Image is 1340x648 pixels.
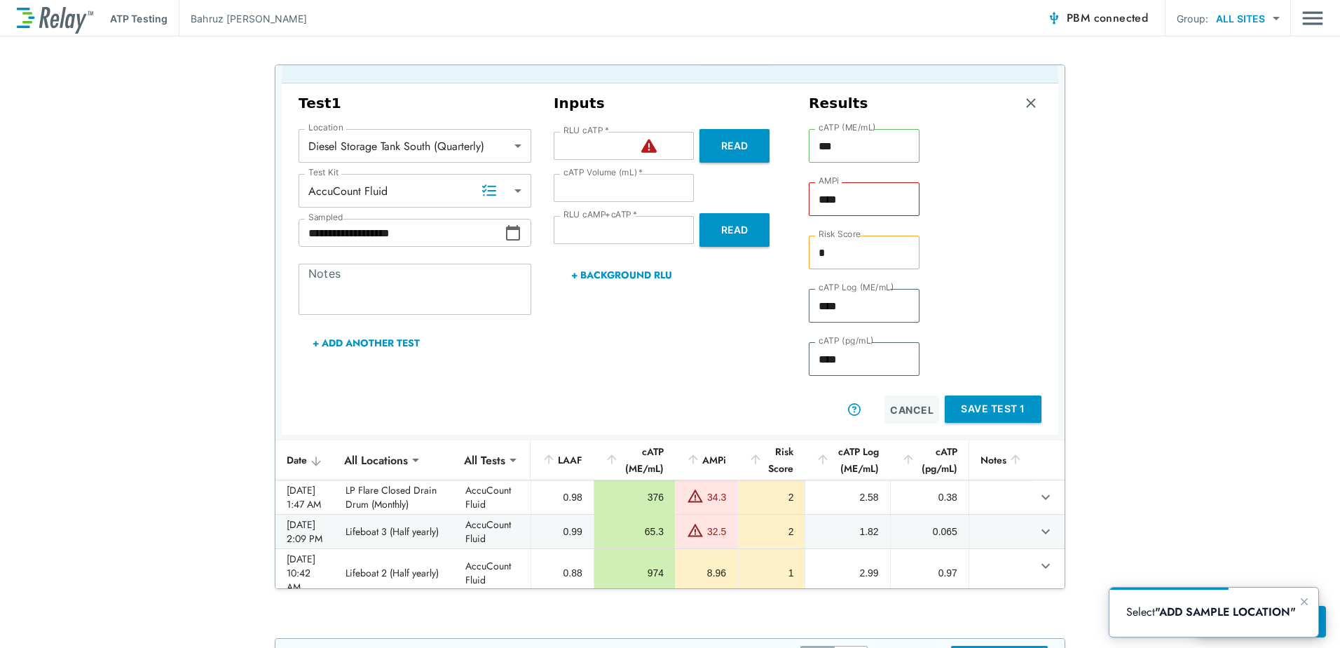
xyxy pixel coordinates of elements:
span: connected [1094,10,1149,26]
label: Test Kit [308,168,339,177]
div: 1 [749,566,793,580]
td: LP Flare Closed Drain Drum (Monthly) [334,480,454,514]
label: Sampled [308,212,343,222]
button: Read [699,213,770,247]
button: Read [699,129,770,163]
th: Date [275,440,334,480]
img: Connected Icon [1047,11,1061,25]
img: Remove [1024,96,1038,110]
div: 0.38 [902,490,957,504]
div: 0.98 [542,490,582,504]
button: expand row [1034,485,1058,509]
img: Drawer Icon [1302,5,1323,32]
button: PBM connected [1041,4,1154,32]
div: All Locations [334,446,418,474]
div: LAAF [542,452,582,468]
label: cATP (pg/mL) [819,336,874,346]
div: [DATE] 2:09 PM [287,518,323,546]
div: 1.82 [816,525,878,539]
div: 0.97 [902,566,957,580]
h3: Test 1 [299,95,531,112]
button: expand row [1034,554,1058,578]
label: Location [308,123,343,133]
div: 0.99 [542,525,582,539]
div: 0.88 [542,566,582,580]
td: AccuCount Fluid [454,549,531,597]
button: Main menu [1302,5,1323,32]
div: 376 [606,490,664,504]
label: AMPi [819,176,839,186]
button: expand row [1034,520,1058,544]
div: cATP (pg/mL) [901,443,957,477]
button: Save Test 1 [945,396,1041,423]
button: Cancel [884,396,939,424]
div: 0.065 [902,525,957,539]
label: RLU cATP [563,126,609,135]
td: AccuCount Fluid [454,515,531,548]
div: 32.5 [707,525,726,539]
td: Lifeboat 3 (Half yearly) [334,515,454,548]
div: [DATE] 10:42 AM [287,552,323,594]
iframe: bubble [1109,588,1318,637]
div: Notes [980,452,1023,468]
img: Warning [687,487,704,504]
label: cATP Log (ME/mL) [819,283,894,292]
div: 2 [749,525,793,539]
div: AMPi [686,452,726,468]
button: + Add Another Test [299,326,434,360]
label: cATP Volume (mL) [563,168,643,177]
button: + Background RLU [554,258,689,292]
div: cATP Log (ME/mL) [816,443,878,477]
h3: Results [809,95,868,112]
div: 8.96 [687,566,726,580]
input: Choose date, selected date is Sep 16, 2025 [299,219,505,247]
label: RLU cAMP+cATP [563,210,637,220]
div: Diesel Storage Tank South (Quarterly) [299,132,531,160]
p: Group: [1177,11,1208,26]
span: PBM [1067,8,1148,28]
p: Bahruz [PERSON_NAME] [191,11,307,26]
td: AccuCount Fluid [454,480,531,514]
label: Risk Score [819,229,861,239]
img: Warning [687,522,704,539]
div: 65.3 [606,525,664,539]
div: cATP (ME/mL) [605,443,664,477]
h3: Inputs [554,95,786,112]
label: cATP (ME/mL) [819,123,876,133]
div: 2.58 [816,490,878,504]
div: 34.3 [707,490,726,504]
div: [DATE] 1:47 AM [287,483,323,511]
div: 2 [749,490,793,504]
div: Risk Score [748,443,793,477]
img: LuminUltra Relay [17,4,93,34]
div: 974 [606,566,664,580]
div: All Tests [454,446,515,474]
td: Lifeboat 2 (Half yearly) [334,549,454,597]
div: 2.99 [816,566,878,580]
p: ATP Testing [110,11,167,26]
div: AccuCount Fluid [299,177,531,205]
